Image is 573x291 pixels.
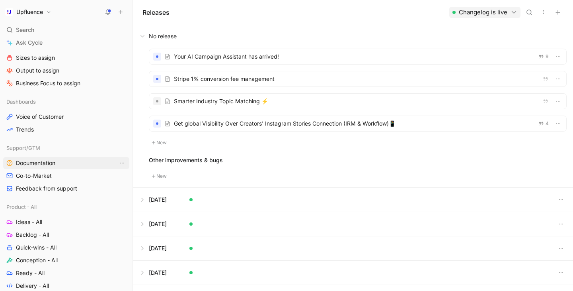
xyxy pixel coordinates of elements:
[3,170,129,182] a: Go-to-Market
[3,77,129,89] a: Business Focus to assign
[3,216,129,228] a: Ideas - All
[16,185,77,193] span: Feedback from support
[16,269,45,277] span: Ready - All
[16,244,57,252] span: Quick-wins - All
[16,25,34,35] span: Search
[3,267,129,279] a: Ready - All
[3,142,129,195] div: Support/GTMDocumentationView actionsGo-to-MarketFeedback from support
[3,37,129,49] a: Ask Cycle
[3,111,129,123] a: Voice of Customer
[16,67,59,75] span: Output to assign
[16,159,55,167] span: Documentation
[16,79,80,87] span: Business Focus to assign
[3,65,129,77] a: Output to assign
[149,171,170,181] button: New
[449,7,520,18] button: Changelog is live
[3,157,129,169] a: DocumentationView actions
[3,242,129,254] a: Quick-wins - All
[149,138,170,147] button: New
[16,218,42,226] span: Ideas - All
[3,96,129,108] div: Dashboards
[3,124,129,136] a: Trends
[6,203,37,211] span: Product - All
[546,54,549,59] span: 9
[16,126,34,134] span: Trends
[537,119,550,128] button: 4
[537,52,550,61] button: 9
[16,8,43,16] h1: Upfluence
[16,172,52,180] span: Go-to-Market
[16,113,64,121] span: Voice of Customer
[3,183,129,195] a: Feedback from support
[16,231,49,239] span: Backlog - All
[6,144,40,152] span: Support/GTM
[142,8,170,17] h1: Releases
[149,155,567,165] div: Other improvements & bugs
[546,121,549,126] span: 4
[3,6,53,18] button: UpfluenceUpfluence
[3,254,129,266] a: Conception - All
[3,96,129,136] div: DashboardsVoice of CustomerTrends
[3,229,129,241] a: Backlog - All
[16,54,55,62] span: Sizes to assign
[16,282,49,290] span: Delivery - All
[16,38,43,47] span: Ask Cycle
[3,24,129,89] div: ProcessFeedbacks to ProcessSizes to assignOutput to assignBusiness Focus to assign
[16,256,58,264] span: Conception - All
[3,24,129,36] div: Search
[3,201,129,213] div: Product - All
[3,142,129,154] div: Support/GTM
[5,8,13,16] img: Upfluence
[3,52,129,64] a: Sizes to assign
[118,159,126,167] button: View actions
[6,98,36,106] span: Dashboards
